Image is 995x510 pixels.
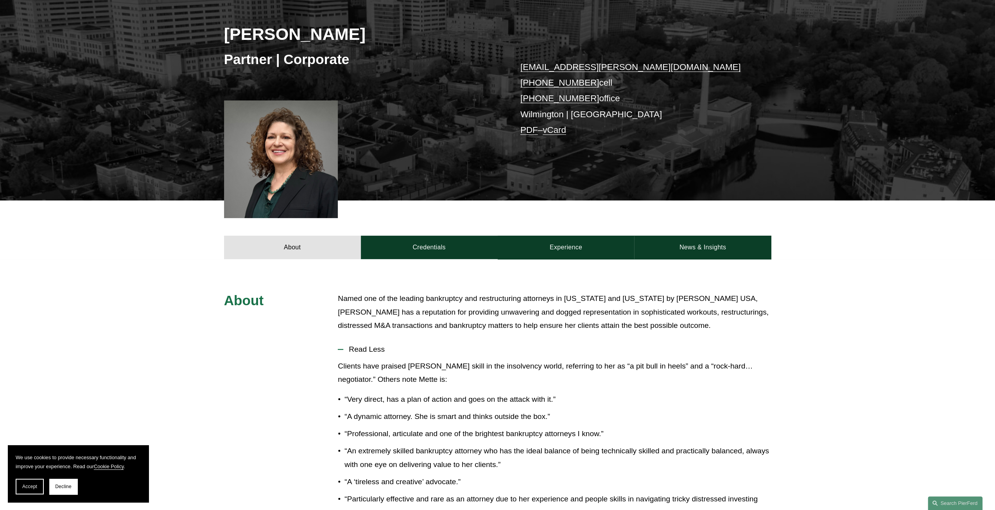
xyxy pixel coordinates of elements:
section: Cookie banner [8,445,149,502]
p: Named one of the leading bankruptcy and restructuring attorneys in [US_STATE] and [US_STATE] by [... [338,292,771,333]
p: Clients have praised [PERSON_NAME] skill in the insolvency world, referring to her as “a pit bull... [338,360,771,387]
button: Decline [49,479,77,494]
span: Accept [22,484,37,489]
p: “An extremely skilled bankruptcy attorney who has the ideal balance of being technically skilled ... [344,444,771,471]
a: Search this site [928,496,982,510]
p: cell office Wilmington | [GEOGRAPHIC_DATA] – [520,59,748,138]
a: PDF [520,125,538,135]
a: About [224,236,361,259]
a: News & Insights [634,236,771,259]
button: Read Less [338,339,771,360]
p: “A dynamic attorney. She is smart and thinks outside the box.” [344,410,771,424]
span: Decline [55,484,72,489]
a: Experience [498,236,635,259]
button: Accept [16,479,44,494]
a: vCard [543,125,566,135]
span: About [224,293,264,308]
a: [EMAIL_ADDRESS][PERSON_NAME][DOMAIN_NAME] [520,62,741,72]
h3: Partner | Corporate [224,51,498,68]
p: “A ‘tireless and creative’ advocate.” [344,475,771,489]
a: Cookie Policy [94,463,124,469]
a: [PHONE_NUMBER] [520,93,599,103]
p: “Professional, articulate and one of the brightest bankruptcy attorneys I know.” [344,427,771,441]
a: [PHONE_NUMBER] [520,78,599,88]
span: Read Less [343,345,771,354]
h2: [PERSON_NAME] [224,24,498,44]
a: Credentials [361,236,498,259]
p: We use cookies to provide necessary functionality and improve your experience. Read our . [16,453,141,471]
p: “Very direct, has a plan of action and goes on the attack with it.” [344,393,771,406]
